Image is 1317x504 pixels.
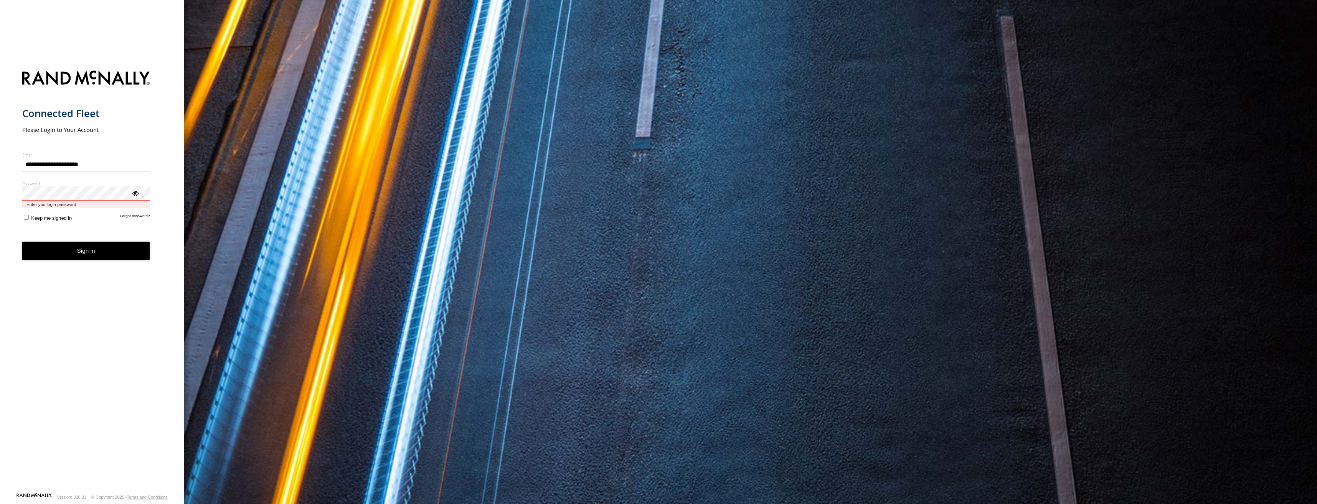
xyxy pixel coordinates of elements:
[22,201,150,208] span: Enter you login password
[22,181,150,186] label: Password
[22,126,150,133] h2: Please Login to Your Account
[22,107,150,120] h1: Connected Fleet
[120,214,150,221] a: Forgot password?
[17,493,52,501] a: Visit our Website
[22,69,150,89] img: Rand McNally
[22,66,162,492] form: main
[57,495,86,499] div: Version: 308.01
[131,189,139,197] div: ViewPassword
[127,495,168,499] a: Terms and Conditions
[22,152,150,158] label: Email
[22,242,150,260] button: Sign in
[91,495,168,499] div: © Copyright 2025 -
[24,215,29,220] input: Keep me signed in
[31,215,72,221] span: Keep me signed in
